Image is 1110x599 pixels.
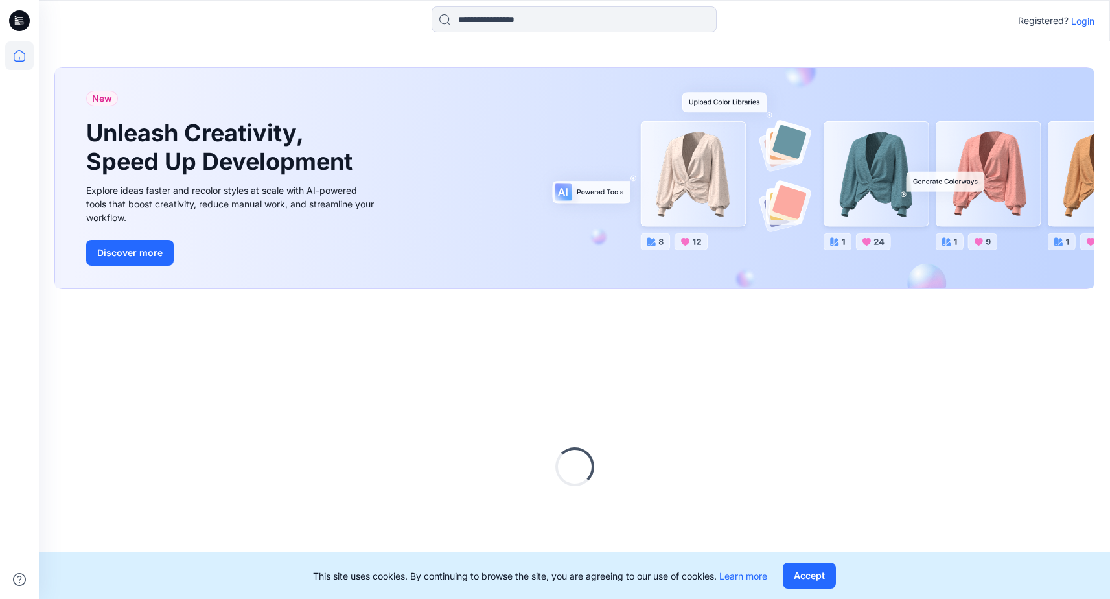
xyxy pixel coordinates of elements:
[86,240,378,266] a: Discover more
[1071,14,1094,28] p: Login
[1018,13,1069,29] p: Registered?
[313,569,767,583] p: This site uses cookies. By continuing to browse the site, you are agreeing to our use of cookies.
[86,119,358,175] h1: Unleash Creativity, Speed Up Development
[783,563,836,589] button: Accept
[86,183,378,224] div: Explore ideas faster and recolor styles at scale with AI-powered tools that boost creativity, red...
[92,91,112,106] span: New
[86,240,174,266] button: Discover more
[719,570,767,581] a: Learn more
